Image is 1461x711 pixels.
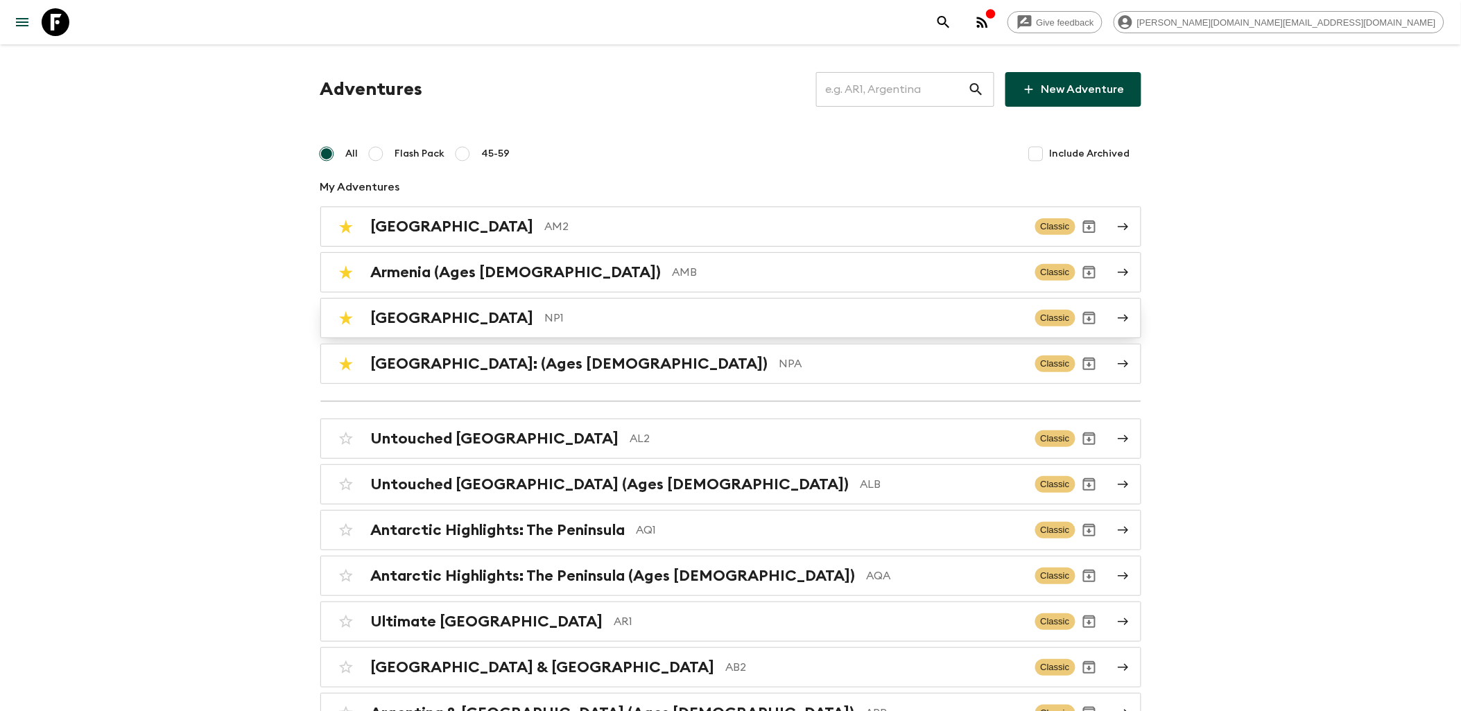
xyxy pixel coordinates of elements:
p: NP1 [545,310,1024,326]
a: Ultimate [GEOGRAPHIC_DATA]AR1ClassicArchive [320,602,1141,642]
div: [PERSON_NAME][DOMAIN_NAME][EMAIL_ADDRESS][DOMAIN_NAME] [1114,11,1444,33]
span: All [346,147,358,161]
a: [GEOGRAPHIC_DATA]AM2ClassicArchive [320,207,1141,247]
span: Classic [1035,476,1075,493]
span: Give feedback [1029,17,1102,28]
h2: [GEOGRAPHIC_DATA] & [GEOGRAPHIC_DATA] [371,658,715,676]
button: Archive [1075,608,1103,635]
a: Antarctic Highlights: The PeninsulaAQ1ClassicArchive [320,510,1141,550]
span: Classic [1035,613,1075,630]
button: menu [8,8,36,36]
button: Archive [1075,562,1103,590]
p: AQ1 [637,522,1024,538]
span: 45-59 [482,147,510,161]
a: Armenia (Ages [DEMOGRAPHIC_DATA])AMBClassicArchive [320,252,1141,292]
span: Classic [1035,264,1075,281]
h2: [GEOGRAPHIC_DATA] [371,218,534,236]
button: Archive [1075,471,1103,498]
p: AQA [867,568,1024,584]
button: search adventures [930,8,958,36]
p: My Adventures [320,179,1141,195]
a: [GEOGRAPHIC_DATA] & [GEOGRAPHIC_DATA]AB2ClassicArchive [320,647,1141,687]
p: AB2 [726,659,1024,676]
a: [GEOGRAPHIC_DATA]NP1ClassicArchive [320,298,1141,338]
h2: Ultimate [GEOGRAPHIC_DATA] [371,613,603,631]
span: Classic [1035,355,1075,372]
span: Classic [1035,430,1075,447]
h2: Armenia (Ages [DEMOGRAPHIC_DATA]) [371,263,662,281]
h2: Untouched [GEOGRAPHIC_DATA] [371,430,619,448]
a: Untouched [GEOGRAPHIC_DATA] (Ages [DEMOGRAPHIC_DATA])ALBClassicArchive [320,464,1141,504]
span: Classic [1035,310,1075,326]
p: NPA [779,355,1024,372]
span: Classic [1035,659,1075,676]
a: [GEOGRAPHIC_DATA]: (Ages [DEMOGRAPHIC_DATA])NPAClassicArchive [320,344,1141,384]
span: Flash Pack [395,147,445,161]
h2: [GEOGRAPHIC_DATA]: (Ages [DEMOGRAPHIC_DATA]) [371,355,768,373]
p: ALB [861,476,1024,493]
button: Archive [1075,425,1103,453]
a: Give feedback [1008,11,1103,33]
h1: Adventures [320,76,423,103]
a: Untouched [GEOGRAPHIC_DATA]AL2ClassicArchive [320,419,1141,459]
p: AL2 [630,430,1024,447]
a: New Adventure [1005,72,1141,107]
button: Archive [1075,653,1103,681]
span: Classic [1035,568,1075,584]
button: Archive [1075,213,1103,240]
a: Antarctic Highlights: The Peninsula (Ages [DEMOGRAPHIC_DATA])AQAClassicArchive [320,556,1141,596]
button: Archive [1075,258,1103,286]
p: AR1 [614,613,1024,630]
h2: Untouched [GEOGRAPHIC_DATA] (Ages [DEMOGRAPHIC_DATA]) [371,475,849,493]
input: e.g. AR1, Argentina [816,70,968,109]
span: [PERSON_NAME][DOMAIN_NAME][EMAIL_ADDRESS][DOMAIN_NAME] [1130,17,1444,28]
button: Archive [1075,516,1103,544]
h2: Antarctic Highlights: The Peninsula (Ages [DEMOGRAPHIC_DATA]) [371,567,856,585]
span: Classic [1035,218,1075,235]
p: AM2 [545,218,1024,235]
span: Include Archived [1050,147,1130,161]
button: Archive [1075,304,1103,332]
button: Archive [1075,350,1103,378]
span: Classic [1035,522,1075,538]
p: AMB [673,264,1024,281]
h2: [GEOGRAPHIC_DATA] [371,309,534,327]
h2: Antarctic Highlights: The Peninsula [371,521,625,539]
